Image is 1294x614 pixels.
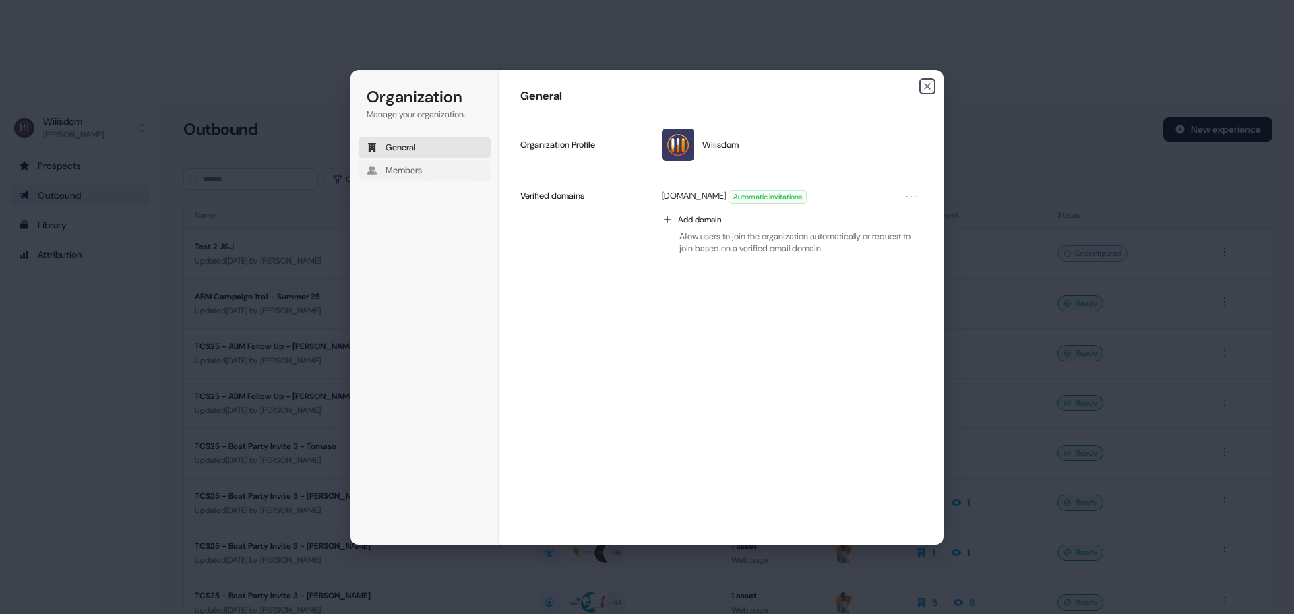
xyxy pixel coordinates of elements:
[729,191,806,203] span: Automatic invitations
[678,214,722,225] span: Add domain
[367,86,483,108] h1: Organization
[520,139,595,151] p: Organization Profile
[520,190,584,202] p: Verified domains
[655,231,922,255] p: Allow users to join the organization automatically or request to join based on a verified email d...
[662,129,694,161] img: Wiiisdom
[702,139,739,151] span: Wiiisdom
[359,160,491,181] button: Members
[903,189,919,205] button: Open menu
[386,142,416,154] span: General
[386,164,422,177] span: Members
[359,137,491,158] button: General
[655,209,922,231] button: Add domain
[662,190,726,204] p: [DOMAIN_NAME]
[367,109,483,121] p: Manage your organization.
[520,88,922,104] h1: General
